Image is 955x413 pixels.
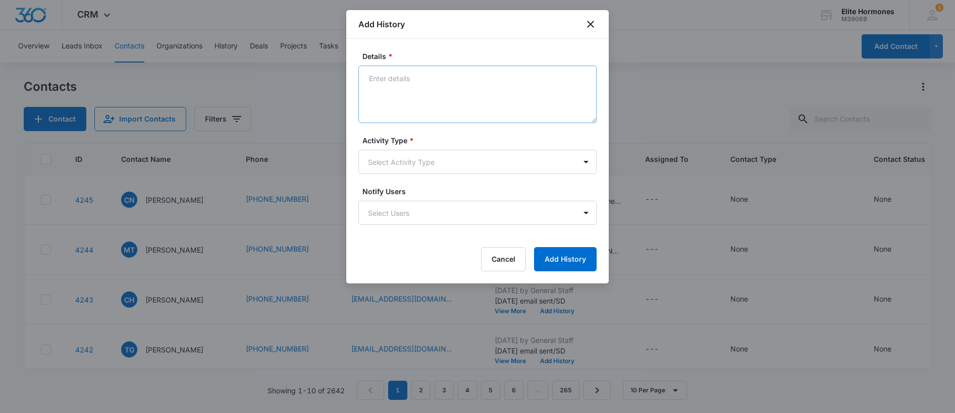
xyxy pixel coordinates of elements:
[362,51,601,62] label: Details
[481,247,526,271] button: Cancel
[358,18,405,30] h1: Add History
[534,247,597,271] button: Add History
[362,135,601,146] label: Activity Type
[362,186,601,197] label: Notify Users
[585,18,597,30] button: close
